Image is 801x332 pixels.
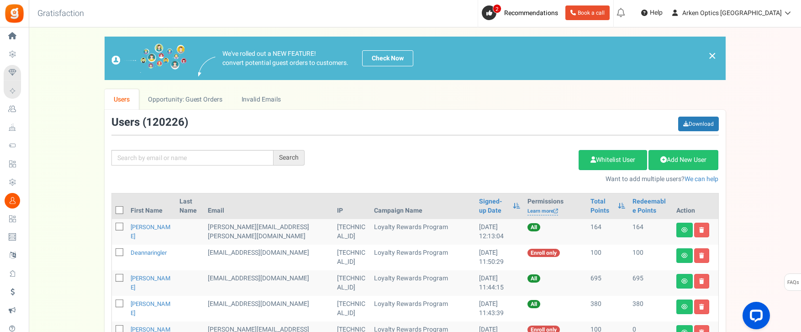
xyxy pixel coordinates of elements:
[333,296,370,321] td: [TECHNICAL_ID]
[527,208,558,215] a: Learn more
[370,219,475,245] td: Loyalty Rewards Program
[479,197,508,215] a: Signed-up Date
[587,296,629,321] td: 380
[333,193,370,219] th: IP
[131,300,170,317] a: [PERSON_NAME]
[232,89,290,110] a: Invalid Emails
[579,150,647,170] a: Whitelist User
[105,89,139,110] a: Users
[111,117,188,129] h3: Users ( )
[333,270,370,296] td: [TECHNICAL_ID]
[139,89,232,110] a: Opportunity: Guest Orders
[587,245,629,270] td: 100
[629,219,673,245] td: 164
[198,57,216,76] img: images
[504,8,558,18] span: Recommendations
[681,278,688,284] i: View details
[629,270,673,296] td: 695
[131,223,170,241] a: [PERSON_NAME]
[708,50,717,61] a: ×
[678,117,719,131] a: Download
[527,274,540,283] span: All
[565,5,610,20] a: Book a call
[370,245,475,270] td: Loyalty Rewards Program
[787,274,799,291] span: FAQs
[370,296,475,321] td: Loyalty Rewards Program
[333,219,370,245] td: [TECHNICAL_ID]
[222,49,348,68] p: We've rolled out a NEW FEATURE! convert potential guest orders to customers.
[482,5,562,20] a: 2 Recommendations
[204,245,333,270] td: General
[681,253,688,258] i: View details
[475,219,523,245] td: [DATE] 12:13:04
[176,193,204,219] th: Last Name
[111,43,187,73] img: images
[204,270,333,296] td: [EMAIL_ADDRESS][DOMAIN_NAME]
[493,4,501,13] span: 2
[131,274,170,292] a: [PERSON_NAME]
[587,270,629,296] td: 695
[587,219,629,245] td: 164
[682,8,782,18] span: Arken Optics [GEOGRAPHIC_DATA]
[524,193,587,219] th: Permissions
[131,248,167,257] a: deannaringler
[204,296,333,321] td: [EMAIL_ADDRESS][DOMAIN_NAME]
[274,150,305,166] div: Search
[146,114,184,130] span: 120226
[629,245,673,270] td: 100
[527,223,540,231] span: All
[638,5,666,20] a: Help
[475,296,523,321] td: [DATE] 11:43:39
[527,300,540,308] span: All
[648,8,663,17] span: Help
[370,270,475,296] td: Loyalty Rewards Program
[527,249,560,257] span: Enroll only
[681,227,688,233] i: View details
[475,270,523,296] td: [DATE] 11:44:15
[370,193,475,219] th: Campaign Name
[475,245,523,270] td: [DATE] 11:50:29
[681,304,688,310] i: View details
[318,175,719,184] p: Want to add multiple users?
[648,150,718,170] a: Add New User
[699,253,704,258] i: Delete user
[27,5,94,23] h3: Gratisfaction
[204,219,333,245] td: [PERSON_NAME][EMAIL_ADDRESS][PERSON_NAME][DOMAIN_NAME]
[699,278,704,284] i: Delete user
[629,296,673,321] td: 380
[204,193,333,219] th: Email
[111,150,274,166] input: Search by email or name
[699,304,704,310] i: Delete user
[685,174,718,184] a: We can help
[4,3,25,24] img: Gratisfaction
[673,193,718,219] th: Action
[333,245,370,270] td: [TECHNICAL_ID]
[590,197,613,215] a: Total Points
[632,197,669,215] a: Redeemable Points
[699,227,704,233] i: Delete user
[127,193,176,219] th: First Name
[362,50,413,66] a: Check Now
